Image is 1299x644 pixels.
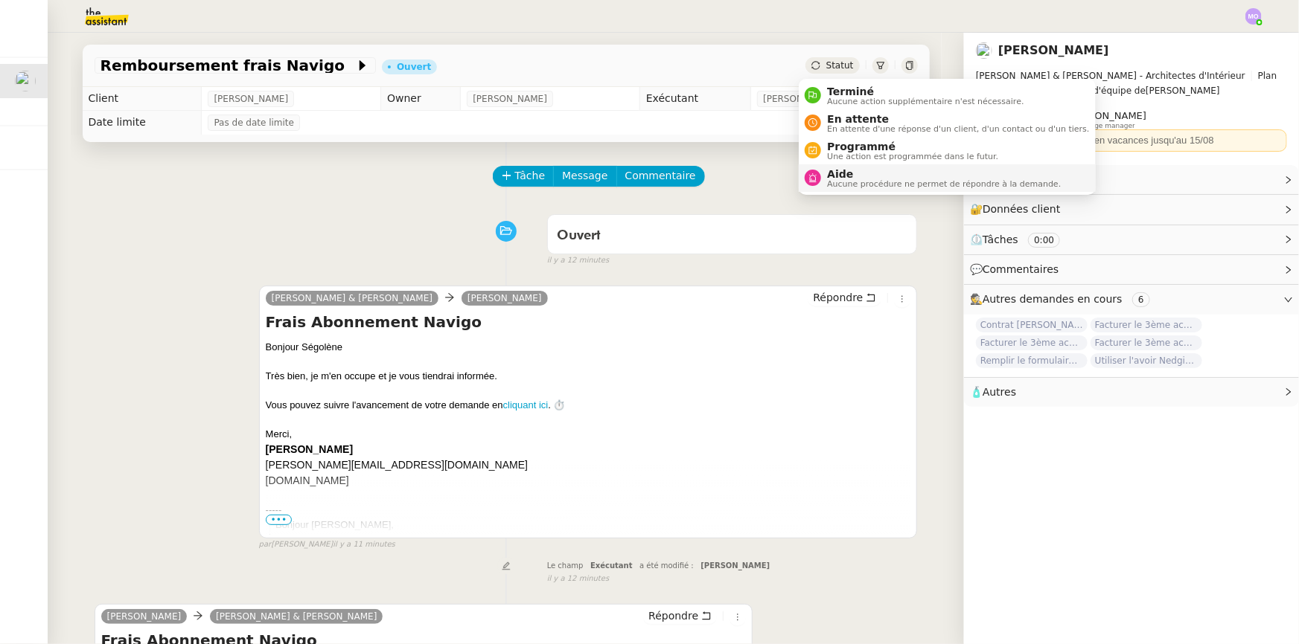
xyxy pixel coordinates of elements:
span: ⏲️ [970,234,1073,245]
span: Tâche [515,167,546,184]
span: ••• [266,515,293,525]
span: En attente d'une réponse d'un client, d'un contact ou d'un tiers. [827,125,1089,133]
span: Autres demandes en cours [983,293,1123,305]
span: [PERSON_NAME] [473,91,547,106]
span: par [259,538,272,551]
a: [PERSON_NAME][EMAIL_ADDRESS][DOMAIN_NAME] [266,459,528,471]
div: 🔐Données client [964,195,1299,224]
span: il y a 12 minutes [547,254,610,267]
span: 🧴 [970,386,1016,398]
span: Tâches [983,234,1018,245]
span: [PERSON_NAME] [700,561,770,570]
div: Merci, [266,427,911,442]
span: En attente [827,113,1089,125]
span: [PERSON_NAME] [763,91,837,106]
span: 💬 [970,263,1065,275]
div: ⏲️Tâches 0:00 [964,225,1299,254]
span: 🔐 [970,201,1067,218]
span: Le champ [547,561,584,570]
span: [PERSON_NAME] [976,68,1287,98]
a: [PERSON_NAME] [462,292,548,305]
span: Aucune procédure ne permet de répondre à la demande. [827,180,1061,188]
div: 🏄‍♀️ [PERSON_NAME] est en vacances jusqu'au 15/08 [982,133,1281,148]
span: a été modifié : [639,561,694,570]
span: Commentaire [625,167,696,184]
a: [DOMAIN_NAME] [266,474,349,486]
a: [PERSON_NAME] & [PERSON_NAME] [210,610,383,623]
span: il y a 11 minutes [333,538,395,551]
a: cliquant ici [503,399,549,410]
span: Données client [983,203,1061,215]
span: Répondre [813,290,863,305]
span: [PERSON_NAME] [1066,110,1146,121]
span: Une action est programmée dans le futur. [827,152,998,161]
span: Programmé [827,141,998,152]
span: Facturer le 3ème acompte du projet MESLAY [1091,318,1202,332]
img: svg [1245,8,1262,25]
span: Terminé [827,86,1024,97]
button: Répondre [643,608,717,624]
div: Ouvert [397,62,431,71]
span: Contrat [PERSON_NAME] [976,318,1088,332]
td: Client [83,87,202,111]
div: Très bien, je m'en occupe et je vous tiendrai informée. [266,369,911,384]
a: [PERSON_NAME] [101,610,188,623]
div: 🧴Autres [964,378,1299,407]
span: 🕵️ [970,293,1156,305]
span: Aide [827,168,1061,180]
td: Date limite [83,111,202,135]
div: Bonjour [PERSON_NAME], [275,518,910,532]
nz-tag: 0:00 [1028,233,1060,248]
app-user-label: Knowledge manager [1066,110,1146,129]
img: users%2FutyFSk64t3XkVZvBICD9ZGkOt3Y2%2Favatar%2F51cb3b97-3a78-460b-81db-202cf2efb2f3 [976,42,992,59]
div: Bonjour Ségolène [266,340,911,355]
button: Tâche [493,166,555,187]
span: Aucune action supplémentaire n'est nécessaire. [827,97,1024,106]
span: Statut [826,60,854,71]
span: Remplir le formulaire de convention de stage [976,353,1088,368]
span: Facturer le 3ème acompte MOUGINS [1091,335,1202,350]
span: [PERSON_NAME] & [PERSON_NAME] - Architectes d'Intérieur [976,71,1245,81]
span: Ouvert [557,229,601,242]
span: Knowledge manager [1066,122,1135,130]
a: [PERSON_NAME] [998,43,1109,57]
td: Exécutant [639,87,750,111]
small: [PERSON_NAME] [259,538,395,551]
div: 💬Commentaires [964,255,1299,284]
img: users%2FutyFSk64t3XkVZvBICD9ZGkOt3Y2%2Favatar%2F51cb3b97-3a78-460b-81db-202cf2efb2f3 [15,71,36,91]
span: Commentaires [983,263,1059,275]
button: Répondre [808,289,881,306]
a: [PERSON_NAME] & [PERSON_NAME] [266,292,438,305]
span: Remboursement frais Navigo [100,58,356,73]
span: [PERSON_NAME] [214,91,288,106]
span: Message [562,167,607,184]
span: Autres [983,386,1016,398]
td: Owner [381,87,461,111]
nz-tag: 6 [1132,292,1150,307]
span: Membre d'équipe de [1054,86,1146,96]
span: Utiliser l'avoir Nedgis pour les bureaux [1091,353,1202,368]
div: ----- [266,503,911,518]
div: 🕵️Autres demandes en cours 6 [964,285,1299,314]
button: Commentaire [616,166,705,187]
div: Vous pouvez suivre l'avancement de votre demande en . ⏱️ [266,398,911,413]
span: Facturer le 3ème acompte FAIDHERBE [976,335,1088,350]
span: il y a 12 minutes [547,573,610,585]
h4: Frais Abonnement Navigo [266,312,911,332]
span: Pas de date limite [214,115,294,130]
span: Exécutant [590,561,633,570]
td: [PERSON_NAME] [266,442,528,457]
span: Répondre [648,608,698,623]
div: ⚙️Procédures [964,165,1299,194]
button: Message [553,166,616,187]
